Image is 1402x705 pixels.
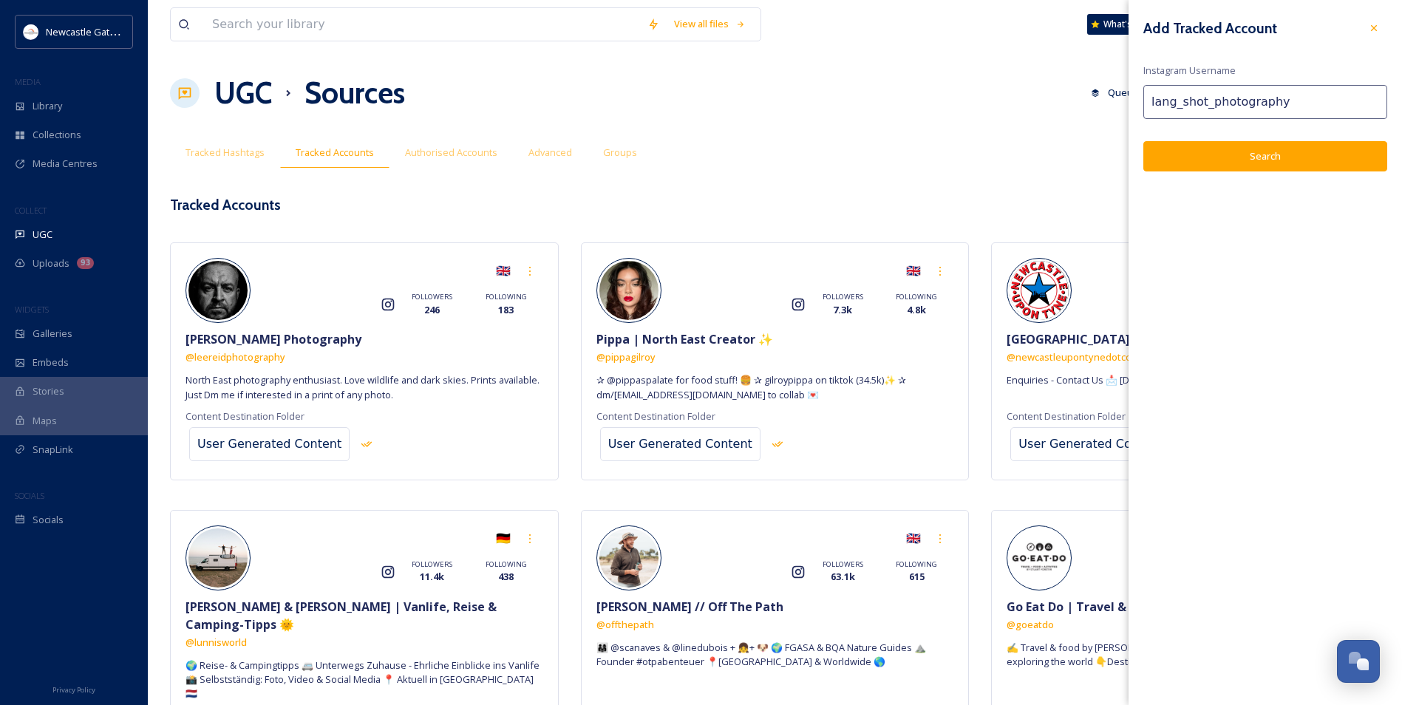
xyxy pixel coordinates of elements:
div: 🇬🇧 [490,258,517,285]
span: Galleries [33,327,72,341]
span: 183 [498,303,514,317]
span: Tracked Hashtags [186,146,265,160]
div: 93 [77,257,94,269]
span: 63.1k [831,570,855,584]
span: FOLLOWING [486,559,527,570]
span: @ lunnisworld [186,636,247,649]
span: ✰ @pippaspalate for food stuff! 🍔 ✰ gilroypippa on tiktok (34.5k)✨ ✰ dm/[EMAIL_ADDRESS][DOMAIN_NA... [596,373,954,401]
span: SnapLink [33,443,73,457]
button: Search [1143,141,1387,171]
button: Queued [1083,78,1152,107]
span: @ offthepath [596,618,654,631]
span: FOLLOWING [896,292,937,302]
img: 503078705_18508615717046104_8767626447393979879_n.jpg [599,261,659,320]
span: @ goeatdo [1007,618,1054,631]
span: @ newcastleupontynedotcom [1007,350,1140,364]
span: Library [33,99,62,113]
span: [PERSON_NAME] // Off The Path [596,598,783,616]
h3: Add Tracked Account [1143,18,1277,39]
span: MEDIA [15,76,41,87]
img: DqD9wEUd_400x400.jpg [24,24,38,39]
a: @pippagilroy [596,348,656,366]
span: Pippa | North East Creator ✨ [596,330,773,348]
div: 🇬🇧 [900,258,927,285]
span: Content Destination Folder [596,409,715,423]
span: 🌍 Reise- & Campingtipps 🚐 Unterwegs Zuhause - Ehrliche Einblicke ins Vanlife 📸 Selbstständig: Fot... [186,658,543,701]
span: Media Centres [33,157,98,171]
input: @london [1143,85,1387,119]
span: FOLLOWERS [412,292,452,302]
a: View all files [667,10,753,38]
span: @ pippagilroy [596,350,656,364]
span: Socials [33,513,64,527]
span: [PERSON_NAME] Photography [186,330,361,348]
span: Content Destination Folder [1007,409,1126,423]
span: COLLECT [15,205,47,216]
img: 509645679_18081087940835721_3608210321621689689_n.jpg [188,261,248,320]
div: User Generated Content [608,435,752,453]
span: 246 [424,303,440,317]
a: UGC [214,71,272,115]
div: 🇬🇧 [900,525,927,552]
span: [PERSON_NAME] & [PERSON_NAME] | Vanlife, Reise & Camping-Tipps 🌞 [186,598,543,633]
a: @leereidphotography [186,348,285,366]
a: What's New [1087,14,1161,35]
span: Embeds [33,355,69,369]
img: 14711963_924456184353834_3036984023680286720_a.jpg [1010,528,1069,587]
span: FOLLOWING [896,559,937,570]
img: 334822704_945454413484252_1833957916557846372_n.jpg [1010,261,1069,320]
span: Collections [33,128,81,142]
span: Instagram Username [1143,64,1236,78]
span: Content Destination Folder [186,409,304,423]
a: @offthepath [596,616,654,633]
span: FOLLOWERS [823,292,863,302]
h1: Sources [304,71,405,115]
span: 4.8k [907,303,926,317]
span: 7.3k [833,303,852,317]
span: WIDGETS [15,304,49,315]
span: Authorised Accounts [405,146,497,160]
span: Groups [603,146,637,160]
span: SOCIALS [15,490,44,501]
span: Tracked Accounts [296,146,374,160]
span: Newcastle Gateshead Initiative [46,24,182,38]
span: 615 [909,570,925,584]
span: Maps [33,414,57,428]
img: 483661092_960016272780739_8535134343051205329_n.jpg [188,528,248,587]
h3: Tracked Accounts [170,194,281,216]
span: 11.4k [420,570,444,584]
span: Enquiries - Contact Us 📩 [DOMAIN_NAME] [EMAIL_ADDRESS][DOMAIN_NAME] [1007,373,1347,387]
a: @goeatdo [1007,616,1054,633]
a: Queued [1083,78,1160,107]
span: @ leereidphotography [186,350,285,364]
input: Search your library [205,8,640,41]
span: 438 [498,570,514,584]
span: FOLLOWERS [823,559,863,570]
span: Privacy Policy [52,685,95,695]
span: Uploads [33,256,69,270]
span: ✍️ Travel & food by [PERSON_NAME] 🌎 Based in [GEOGRAPHIC_DATA] and exploring the world 👇Destinati... [1007,641,1364,669]
a: @newcastleupontynedotcom [1007,348,1140,366]
span: Go Eat Do | Travel & food [1007,598,1157,616]
span: 👨‍👩‍👧 @scanaves & @linedubois + 👧+ 🐶 🌍 FGASA & BQA Nature Guides ⛰️ Founder #otpabenteuer 📍[GEOGR... [596,641,954,669]
span: Stories [33,384,64,398]
div: User Generated Content [1018,435,1163,453]
a: @lunnisworld [186,633,247,651]
div: 🇩🇪 [490,525,517,552]
img: 322800085_1341209883344839_7658509013225772918_n.jpg [599,528,659,587]
a: Privacy Policy [52,680,95,698]
div: User Generated Content [197,435,341,453]
span: FOLLOWERS [412,559,452,570]
span: UGC [33,228,52,242]
button: Open Chat [1337,640,1380,683]
span: [GEOGRAPHIC_DATA] [1007,330,1130,348]
span: FOLLOWING [486,292,527,302]
span: North East photography enthusiast. Love wildlife and dark skies. Prints available. Just Dm me if ... [186,373,543,401]
span: Advanced [528,146,572,160]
